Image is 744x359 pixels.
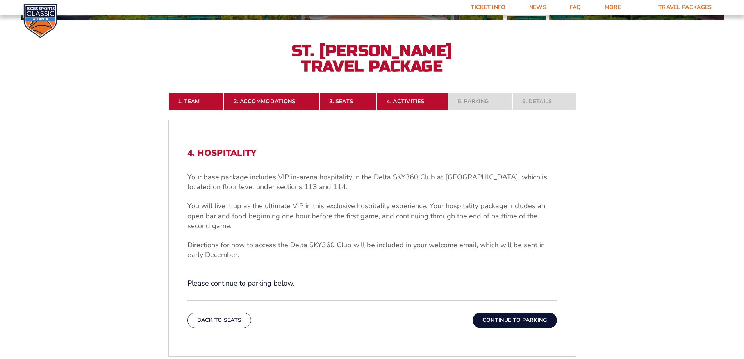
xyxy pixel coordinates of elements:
[168,93,224,110] a: 1. Team
[187,240,557,260] p: Directions for how to access the Delta SKY360 Club will be included in your welcome email, which ...
[224,93,319,110] a: 2. Accommodations
[23,4,57,38] img: CBS Sports Classic
[187,172,557,192] p: Your base package includes VIP in-arena hospitality in the Delta SKY360 Club at [GEOGRAPHIC_DATA]...
[187,201,557,231] p: You will live it up as the ultimate VIP in this exclusive hospitality experience. Your hospitalit...
[187,148,557,158] h2: 4. Hospitality
[187,279,557,288] p: Please continue to parking below.
[319,93,377,110] a: 3. Seats
[187,313,252,328] button: Back To Seats
[473,313,557,328] button: Continue To Parking
[286,43,458,74] h2: St. [PERSON_NAME] Travel Package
